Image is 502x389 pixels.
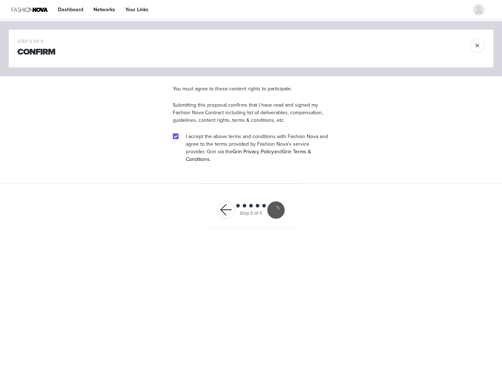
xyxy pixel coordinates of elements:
[54,1,88,18] a: Dashboard
[186,133,328,162] span: I accept the above terms and conditions with Fashion Nova and agree to the terms provided by Fash...
[121,1,153,18] a: Your Links
[173,85,329,93] p: You must agree to these content rights to participate.
[240,210,262,217] div: Step 5 of 5
[233,149,274,155] a: Grin Privacy Policy
[475,4,482,16] div: avatar
[89,1,120,18] a: Networks
[12,1,48,18] img: Fashion Nova Logo
[17,46,55,59] h1: Confirm
[17,38,55,46] div: STEP 5 OF 5
[186,149,311,162] a: Grin Terms & Conditions
[173,101,329,124] p: Submitting this proposal confirms that I have read and signed my Fashion Nova Contract including ...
